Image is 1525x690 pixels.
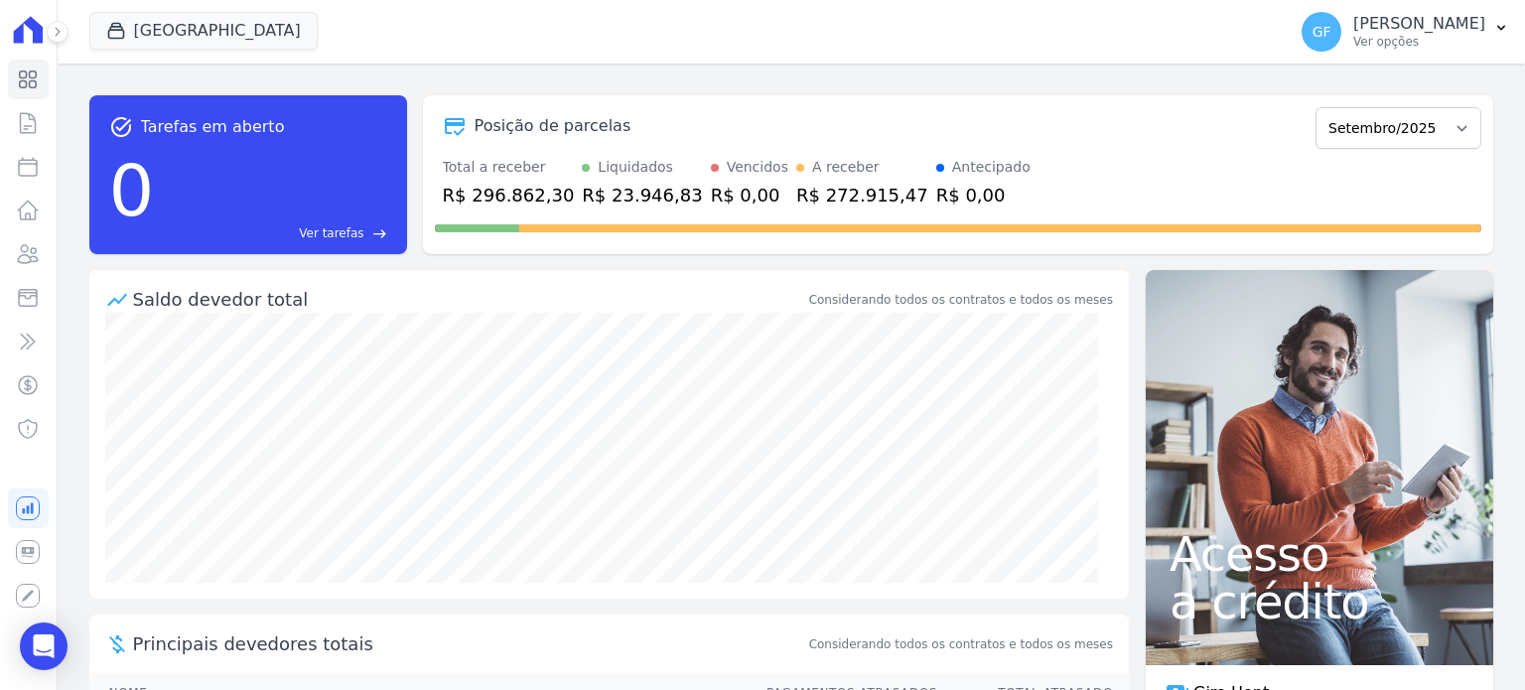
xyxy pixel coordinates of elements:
div: A receber [812,157,880,178]
div: R$ 272.915,47 [796,182,928,208]
div: Antecipado [952,157,1031,178]
span: Considerando todos os contratos e todos os meses [809,635,1113,653]
button: [GEOGRAPHIC_DATA] [89,12,318,50]
div: Saldo devedor total [133,286,805,313]
div: R$ 296.862,30 [443,182,575,208]
button: GF [PERSON_NAME] Ver opções [1286,4,1525,60]
p: Ver opções [1353,34,1485,50]
p: [PERSON_NAME] [1353,14,1485,34]
span: Tarefas em aberto [141,115,285,139]
div: R$ 0,00 [711,182,788,208]
div: Liquidados [598,157,673,178]
div: Posição de parcelas [475,114,631,138]
div: 0 [109,139,155,242]
a: Ver tarefas east [162,224,386,242]
span: east [372,226,387,241]
div: Open Intercom Messenger [20,622,68,670]
span: Acesso [1170,530,1469,578]
span: task_alt [109,115,133,139]
div: Vencidos [727,157,788,178]
span: GF [1313,25,1331,39]
span: Ver tarefas [299,224,363,242]
div: Total a receber [443,157,575,178]
div: R$ 0,00 [936,182,1031,208]
div: R$ 23.946,83 [582,182,702,208]
div: Considerando todos os contratos e todos os meses [809,291,1113,309]
span: Principais devedores totais [133,630,805,657]
span: a crédito [1170,578,1469,625]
